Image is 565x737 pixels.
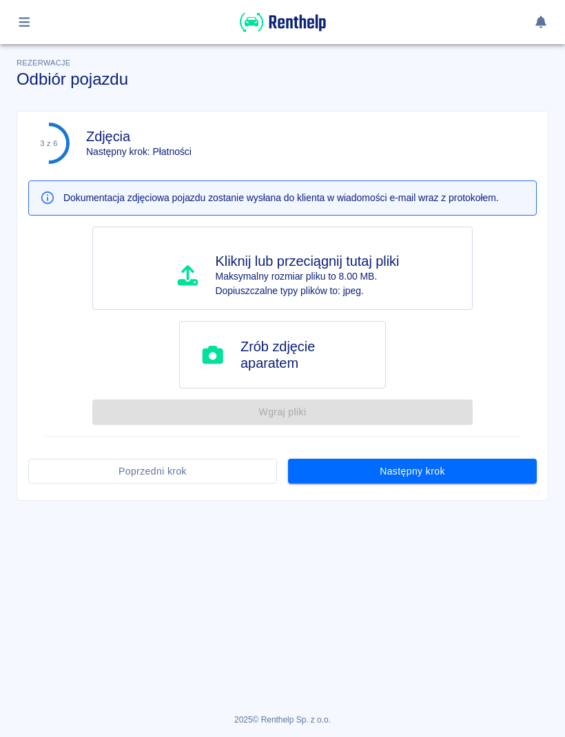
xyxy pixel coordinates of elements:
[216,253,400,269] h4: Kliknij lub przeciągnij tutaj pliki
[28,459,277,484] button: Poprzedni krok
[40,139,58,148] div: 3 z 6
[216,284,400,298] p: Dopiuszczalne typy plików to: jpeg.
[240,11,326,34] img: Renthelp logo
[216,269,400,284] p: Maksymalny rozmiar pliku to 8.00 MB.
[288,459,537,484] button: Następny krok
[86,145,192,159] p: Następny krok: Płatności
[17,59,70,67] span: Rezerwacje
[17,70,548,89] h3: Odbiór pojazdu
[240,338,374,371] h4: Zrób zdjęcie aparatem
[63,191,499,205] p: Dokumentacja zdjęciowa pojazdu zostanie wysłana do klienta w wiadomości e-mail wraz z protokołem.
[86,128,192,145] h4: Zdjęcia
[240,25,326,37] a: Renthelp logo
